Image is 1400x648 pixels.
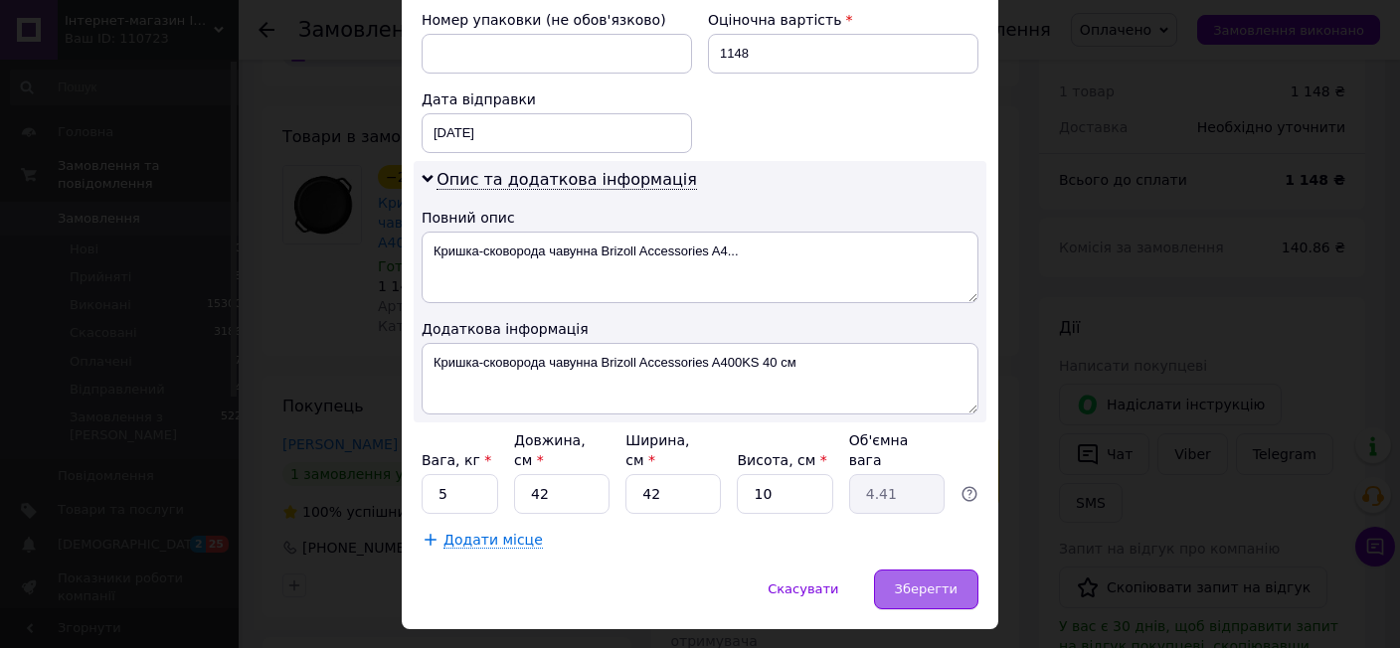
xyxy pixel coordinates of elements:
[443,532,543,549] span: Додати місце
[422,208,978,228] div: Повний опис
[422,452,491,468] label: Вага, кг
[422,89,692,109] div: Дата відправки
[737,452,826,468] label: Висота, см
[514,432,586,468] label: Довжина, см
[422,319,978,339] div: Додаткова інформація
[625,432,689,468] label: Ширина, см
[422,232,978,303] textarea: Кришка-сковорода чавунна Brizoll Accessories A4...
[849,430,945,470] div: Об'ємна вага
[708,10,978,30] div: Оціночна вартість
[437,170,697,190] span: Опис та додаткова інформація
[768,581,838,596] span: Скасувати
[422,10,692,30] div: Номер упаковки (не обов'язково)
[422,343,978,414] textarea: Кришка-сковорода чавунна Brizoll Accessories A400KS 40 см
[895,581,958,596] span: Зберегти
